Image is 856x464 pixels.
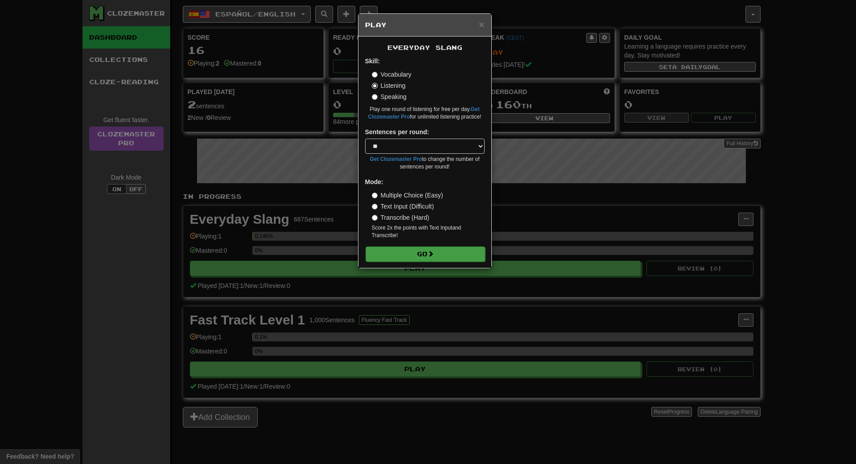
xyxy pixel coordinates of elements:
[372,81,406,90] label: Listening
[372,215,378,221] input: Transcribe (Hard)
[372,72,378,78] input: Vocabulary
[366,246,485,262] button: Go
[365,106,485,121] small: Play one round of listening for free per day. for unlimited listening practice!
[370,156,422,162] a: Get Clozemaster Pro
[372,224,485,239] small: Score 2x the points with Text Input and Transcribe !
[365,21,485,29] h5: Play
[372,193,378,198] input: Multiple Choice (Easy)
[365,127,429,136] label: Sentences per round:
[372,204,378,209] input: Text Input (Difficult)
[479,19,484,29] span: ×
[372,213,429,222] label: Transcribe (Hard)
[372,92,407,101] label: Speaking
[365,178,383,185] strong: Mode:
[387,44,462,51] span: Everyday Slang
[372,202,434,211] label: Text Input (Difficult)
[372,94,378,100] input: Speaking
[372,83,378,89] input: Listening
[365,156,485,171] small: to change the number of sentences per round!
[372,191,443,200] label: Multiple Choice (Easy)
[372,70,412,79] label: Vocabulary
[479,20,484,29] button: Close
[365,57,380,65] strong: Skill:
